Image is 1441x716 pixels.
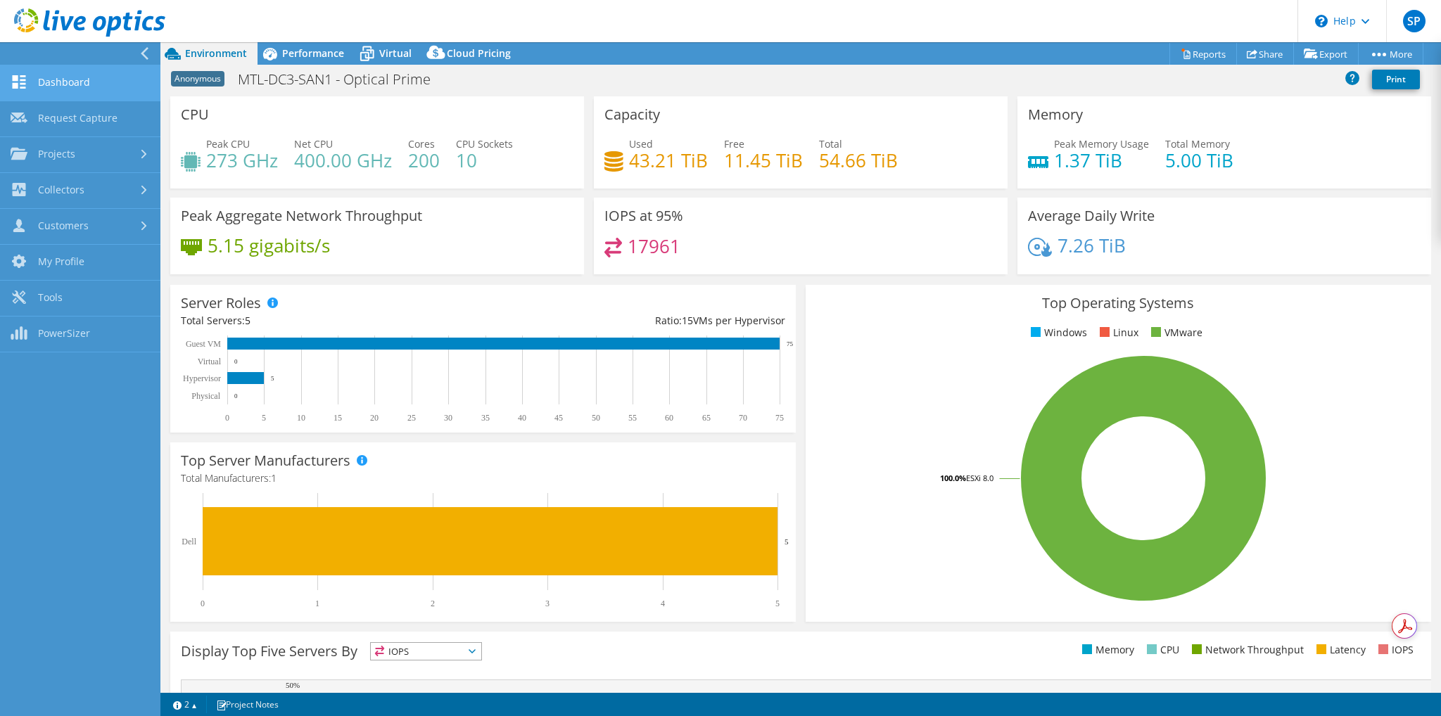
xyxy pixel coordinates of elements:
text: 40 [518,413,526,423]
span: 15 [682,314,693,327]
text: Dell [182,537,196,546]
div: Ratio: VMs per Hypervisor [483,313,785,328]
h4: Total Manufacturers: [181,471,785,486]
text: 50% [286,681,300,689]
tspan: 100.0% [940,473,966,483]
text: 4 [661,599,665,608]
text: 25 [407,413,416,423]
h3: IOPS at 95% [604,208,683,224]
text: 10 [297,413,305,423]
span: Anonymous [171,71,224,87]
text: 3 [545,599,550,608]
a: More [1358,43,1423,65]
text: 5 [262,413,266,423]
span: Total [819,137,842,151]
text: 50 [592,413,600,423]
li: Linux [1096,325,1138,340]
text: 20 [370,413,379,423]
text: 0 [225,413,229,423]
text: 0 [234,358,238,365]
text: 35 [481,413,490,423]
span: Net CPU [294,137,333,151]
text: Hypervisor [183,373,221,383]
h4: 10 [456,153,513,168]
text: 1 [315,599,319,608]
text: 5 [785,537,789,546]
h3: Memory [1028,107,1083,122]
span: 1 [271,471,277,485]
li: VMware [1148,325,1202,340]
h3: Average Daily Write [1028,208,1155,224]
h4: 273 GHz [206,153,278,168]
span: CPU Sockets [456,137,513,151]
a: Share [1236,43,1294,65]
text: 70 [739,413,747,423]
span: Peak CPU [206,137,250,151]
span: 5 [245,314,250,327]
span: Peak Memory Usage [1054,137,1149,151]
svg: \n [1315,15,1328,27]
li: Latency [1313,642,1366,658]
text: 75 [775,413,784,423]
text: 60 [665,413,673,423]
li: Memory [1079,642,1134,658]
span: Free [724,137,744,151]
text: 5 [775,599,780,608]
span: Cores [408,137,435,151]
text: 5 [271,375,274,382]
h4: 11.45 TiB [724,153,803,168]
a: Export [1293,43,1359,65]
span: Performance [282,46,344,60]
text: 0 [201,599,205,608]
text: Guest VM [186,339,221,349]
tspan: ESXi 8.0 [966,473,994,483]
span: Total Memory [1165,137,1230,151]
text: 2 [431,599,435,608]
a: 2 [163,696,207,713]
h1: MTL-DC3-SAN1 - Optical Prime [231,72,452,87]
text: 65 [702,413,711,423]
h4: 5.00 TiB [1165,153,1233,168]
span: Environment [185,46,247,60]
h4: 7.26 TiB [1058,238,1126,253]
h3: Peak Aggregate Network Throughput [181,208,422,224]
text: 55 [628,413,637,423]
li: Windows [1027,325,1087,340]
a: Project Notes [206,696,288,713]
li: Network Throughput [1188,642,1304,658]
text: Virtual [198,357,222,366]
text: 75 [787,340,794,347]
h4: 200 [408,153,440,168]
h3: Top Operating Systems [816,295,1421,311]
li: IOPS [1375,642,1414,658]
h4: 17961 [628,238,680,254]
h3: Server Roles [181,295,261,311]
text: Physical [191,391,220,401]
text: 0 [234,392,238,399]
h3: Capacity [604,107,660,122]
span: Used [629,137,653,151]
div: Total Servers: [181,313,483,328]
span: Virtual [379,46,412,60]
text: 15 [334,413,342,423]
h3: CPU [181,107,209,122]
h4: 1.37 TiB [1054,153,1149,168]
h4: 400.00 GHz [294,153,392,168]
span: SP [1403,10,1426,32]
h4: 43.21 TiB [629,153,708,168]
h4: 5.15 gigabits/s [208,238,330,253]
h4: 54.66 TiB [819,153,898,168]
span: Cloud Pricing [447,46,511,60]
text: 30 [444,413,452,423]
span: IOPS [371,643,481,660]
a: Print [1372,70,1420,89]
text: 45 [554,413,563,423]
a: Reports [1169,43,1237,65]
h3: Top Server Manufacturers [181,453,350,468]
li: CPU [1143,642,1179,658]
